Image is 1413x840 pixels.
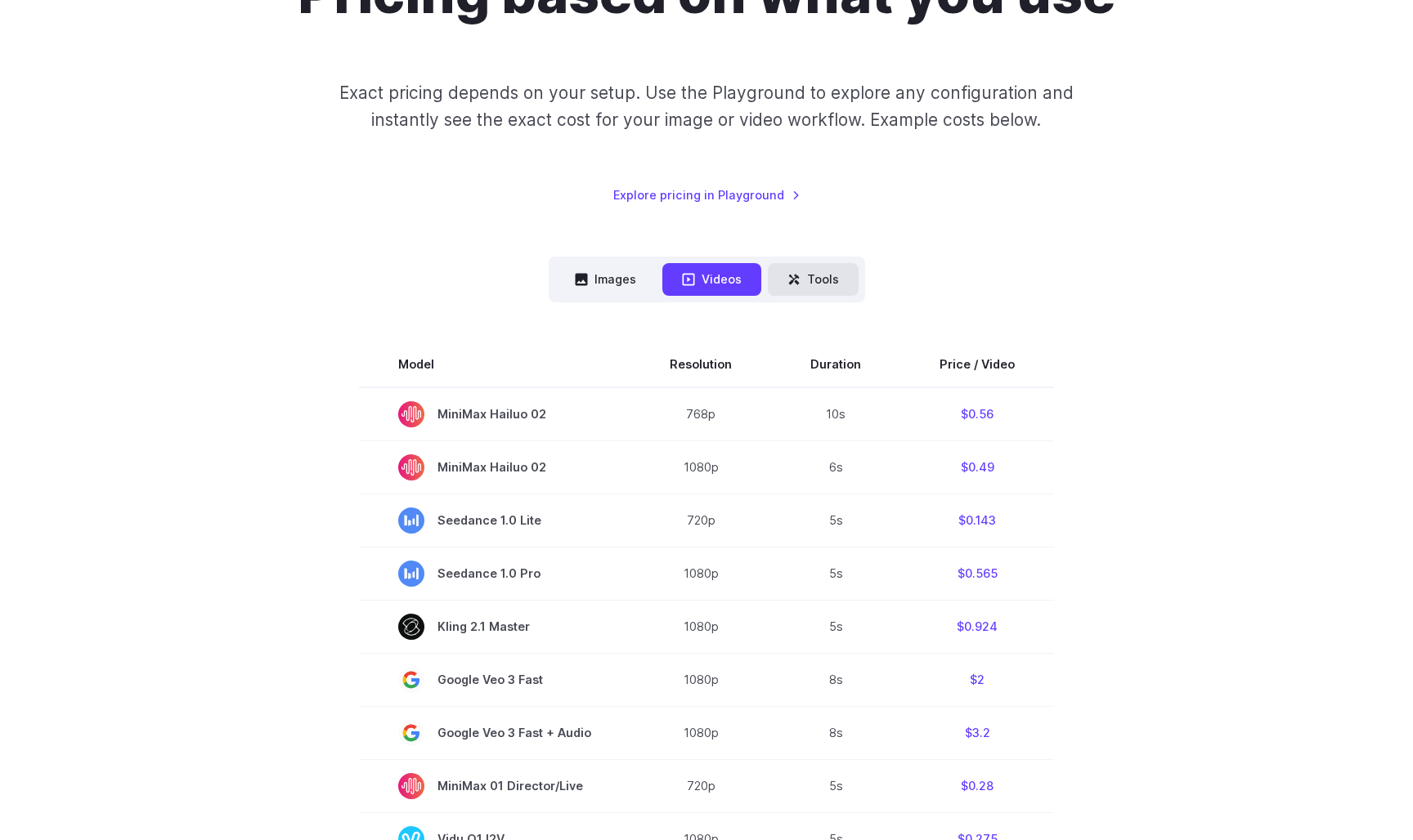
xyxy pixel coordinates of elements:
td: $0.28 [900,759,1054,812]
td: 1080p [630,706,771,759]
td: 5s [771,759,900,812]
td: 8s [771,653,900,706]
td: 1080p [630,440,771,494]
span: MiniMax Hailuo 02 [398,401,591,427]
td: 720p [630,494,771,547]
td: $0.565 [900,547,1054,600]
td: $3.2 [900,706,1054,759]
button: Videos [662,263,761,295]
td: 1080p [630,600,771,653]
td: 8s [771,706,900,759]
td: 6s [771,440,900,494]
td: 10s [771,387,900,441]
td: 5s [771,547,900,600]
th: Price / Video [900,342,1054,387]
td: 1080p [630,547,771,600]
a: Explore pricing in Playground [613,185,801,204]
span: Kling 2.1 Master [398,614,591,640]
span: Google Veo 3 Fast [398,667,591,693]
td: 5s [771,494,900,547]
td: $0.924 [900,600,1054,653]
button: Images [555,263,656,295]
td: $0.49 [900,440,1054,494]
td: $0.143 [900,494,1054,547]
span: Seedance 1.0 Lite [398,507,591,534]
span: MiniMax Hailuo 02 [398,454,591,480]
button: Tools [768,263,859,295]
td: 768p [630,387,771,441]
td: 5s [771,600,900,653]
p: Exact pricing depends on your setup. Use the Playground to explore any configuration and instantl... [308,79,1105,134]
td: $0.56 [900,387,1054,441]
th: Resolution [630,342,771,387]
span: Seedance 1.0 Pro [398,561,591,587]
span: Google Veo 3 Fast + Audio [398,720,591,746]
span: MiniMax 01 Director/Live [398,773,591,799]
td: $2 [900,653,1054,706]
td: 720p [630,759,771,812]
th: Duration [771,342,900,387]
td: 1080p [630,653,771,706]
th: Model [359,342,630,387]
